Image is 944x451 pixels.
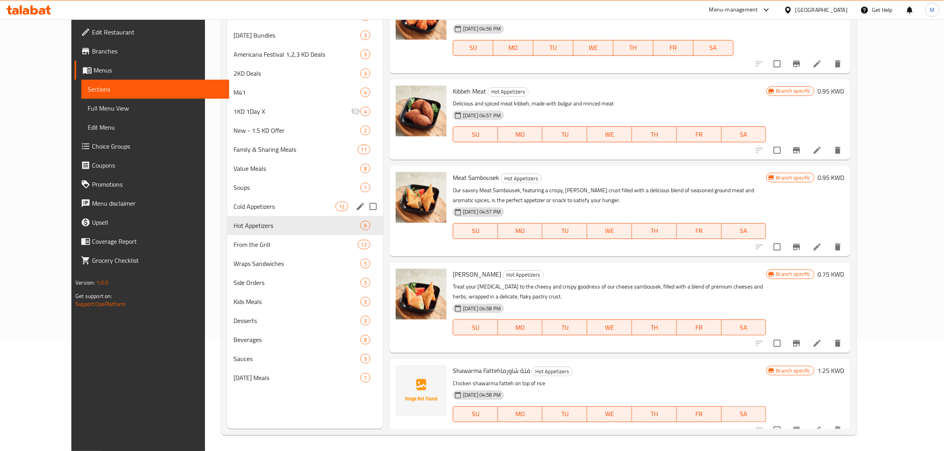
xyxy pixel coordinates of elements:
[361,374,370,382] span: 7
[227,273,383,292] div: Side Orders5
[587,406,632,422] button: WE
[812,425,822,435] a: Edit menu item
[88,84,223,94] span: Sections
[227,330,383,349] div: Beverages8
[590,322,629,333] span: WE
[818,86,844,97] h6: 0.95 KWD
[590,225,629,237] span: WE
[358,240,370,249] div: items
[360,335,370,344] div: items
[456,225,495,237] span: SU
[501,174,542,183] div: Hot Appetizers
[653,40,693,56] button: FR
[75,23,229,42] a: Edit Restaurant
[234,373,360,382] span: [DATE] Meals
[75,175,229,194] a: Promotions
[234,316,360,325] div: Desserts
[227,216,383,235] div: Hot Appetizers6
[488,87,528,96] span: Hot Appetizers
[818,172,844,183] h6: 0.95 KWD
[456,408,495,420] span: SU
[336,203,348,210] span: 12
[234,373,360,382] div: Ramadan Meals
[396,86,446,136] img: Kibbeh Meat
[501,225,540,237] span: MO
[680,129,718,140] span: FR
[92,141,223,151] span: Choice Groups
[590,129,629,140] span: WE
[360,164,370,173] div: items
[360,88,370,97] div: items
[812,59,822,69] a: Edit menu item
[501,129,540,140] span: MO
[542,319,587,335] button: TU
[453,185,766,205] p: Our savory Meat Sambousek, featuring a crispy, [PERSON_NAME] crust filled with a delicious blend ...
[227,4,383,390] nav: Menu sections
[227,197,383,216] div: Cold Appetizers12edit
[488,87,528,97] div: Hot Appetizers
[697,42,730,54] span: SA
[542,126,587,142] button: TU
[453,406,498,422] button: SU
[234,88,360,97] div: M41
[360,354,370,363] div: items
[632,126,677,142] button: TH
[361,355,370,363] span: 3
[587,319,632,335] button: WE
[358,146,370,153] span: 11
[542,223,587,239] button: TU
[92,218,223,227] span: Upsell
[812,242,822,252] a: Edit menu item
[227,102,383,121] div: 1KD 1Day X4
[227,311,383,330] div: Desserts3
[501,174,541,183] span: Hot Appetizers
[617,42,650,54] span: TH
[234,240,358,249] span: From the Grill
[828,237,847,256] button: delete
[503,270,544,280] div: Hot Appetizers
[234,164,360,173] span: Value Meals
[930,6,934,14] span: M
[453,85,486,97] span: Kibbeh Meat
[587,223,632,239] button: WE
[496,42,530,54] span: MO
[92,27,223,37] span: Edit Restaurant
[227,121,383,140] div: New - 1.5 KD Offer2
[81,118,229,137] a: Edit Menu
[576,42,610,54] span: WE
[812,145,822,155] a: Edit menu item
[493,40,533,56] button: MO
[542,406,587,422] button: TU
[360,316,370,325] div: items
[680,408,718,420] span: FR
[635,225,674,237] span: TH
[94,65,223,75] span: Menus
[351,107,360,116] svg: Inactive section
[456,42,490,54] span: SU
[234,221,360,230] span: Hot Appetizers
[92,256,223,265] span: Grocery Checklist
[354,201,366,212] button: edit
[227,140,383,159] div: Family & Sharing Meals11
[677,319,722,335] button: FR
[453,319,498,335] button: SU
[725,129,763,140] span: SA
[453,365,530,376] span: Shawarma Fattehفتة شاورما
[453,126,498,142] button: SU
[818,365,844,376] h6: 1.25 KWD
[501,322,540,333] span: MO
[360,31,370,40] div: items
[234,126,360,135] span: New - 1.5 KD Offer
[361,108,370,115] span: 4
[360,259,370,268] div: items
[453,40,493,56] button: SU
[587,126,632,142] button: WE
[81,99,229,118] a: Full Menu View
[453,268,501,280] span: [PERSON_NAME]
[613,40,653,56] button: TH
[361,127,370,134] span: 2
[75,291,112,301] span: Get support on:
[828,420,847,440] button: delete
[360,183,370,192] div: items
[773,367,814,375] span: Branch specific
